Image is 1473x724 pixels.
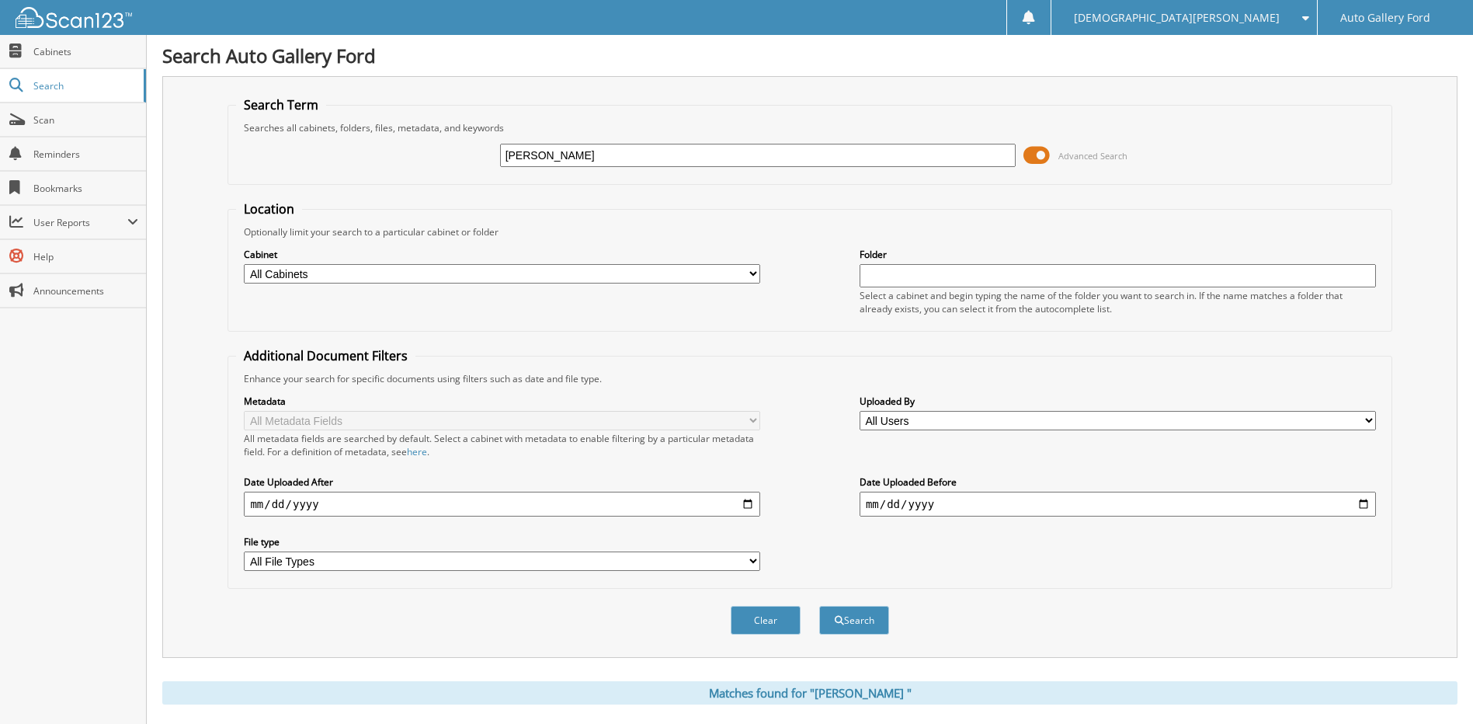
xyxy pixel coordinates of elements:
[162,681,1457,705] div: Matches found for "[PERSON_NAME] "
[244,432,760,458] div: All metadata fields are searched by default. Select a cabinet with metadata to enable filtering b...
[860,492,1376,517] input: end
[162,43,1457,68] h1: Search Auto Gallery Ford
[244,492,760,517] input: start
[860,395,1376,408] label: Uploaded By
[33,148,138,161] span: Reminders
[33,79,136,92] span: Search
[244,535,760,548] label: File type
[1058,150,1127,162] span: Advanced Search
[33,182,138,195] span: Bookmarks
[860,475,1376,489] label: Date Uploaded Before
[244,395,760,408] label: Metadata
[33,45,138,58] span: Cabinets
[33,113,138,127] span: Scan
[407,445,427,458] a: here
[33,216,127,229] span: User Reports
[1340,13,1430,23] span: Auto Gallery Ford
[236,96,326,113] legend: Search Term
[244,248,760,261] label: Cabinet
[33,250,138,263] span: Help
[236,347,415,364] legend: Additional Document Filters
[1395,649,1473,724] iframe: Chat Widget
[860,289,1376,315] div: Select a cabinet and begin typing the name of the folder you want to search in. If the name match...
[731,606,801,635] button: Clear
[860,248,1376,261] label: Folder
[819,606,889,635] button: Search
[244,475,760,489] label: Date Uploaded After
[16,7,132,28] img: scan123-logo-white.svg
[33,284,138,298] span: Announcements
[1074,13,1280,23] span: [DEMOGRAPHIC_DATA][PERSON_NAME]
[236,225,1383,238] div: Optionally limit your search to a particular cabinet or folder
[236,372,1383,385] div: Enhance your search for specific documents using filters such as date and file type.
[236,121,1383,134] div: Searches all cabinets, folders, files, metadata, and keywords
[236,200,302,218] legend: Location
